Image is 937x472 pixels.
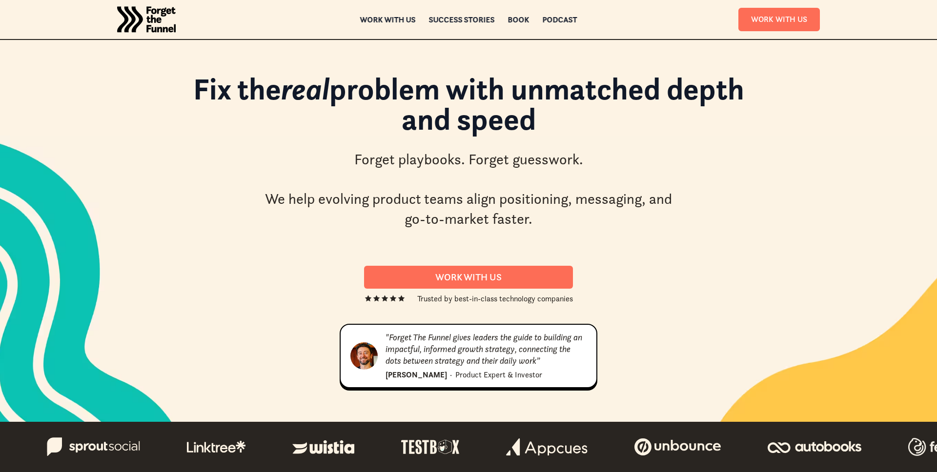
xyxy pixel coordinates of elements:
div: Forget playbooks. Forget guesswork. We help evolving product teams align positioning, messaging, ... [261,150,676,229]
div: [PERSON_NAME] [386,369,447,380]
a: Book [508,16,530,23]
h1: Fix the problem with unmatched depth and speed [176,74,761,144]
a: Work With Us [738,8,820,31]
a: Work With us [364,266,573,289]
a: Success Stories [429,16,495,23]
a: Podcast [543,16,577,23]
div: Work With us [376,272,561,283]
em: real [281,70,329,108]
div: Product Expert & Investor [455,369,542,380]
div: "Forget The Funnel gives leaders the guide to building an impactful, informed growth strategy, co... [386,332,587,367]
div: · [450,369,452,380]
div: Trusted by best-in-class technology companies [417,293,573,304]
a: Work with us [360,16,416,23]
